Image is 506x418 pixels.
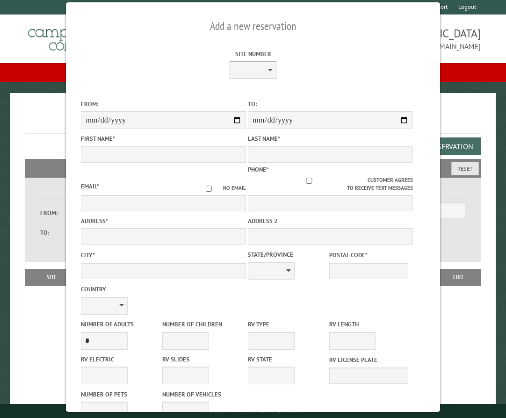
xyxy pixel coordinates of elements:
[162,355,241,364] label: RV Slides
[248,216,413,225] label: Address 2
[25,18,142,55] img: Campground Commander
[248,134,413,143] label: Last Name
[81,355,160,364] label: RV Electric
[81,285,246,294] label: Country
[251,178,368,184] input: Customer agrees to receive text messages
[329,355,408,364] label: RV License Plate
[451,162,479,175] button: Reset
[248,176,413,192] label: Customer agrees to receive text messages
[435,269,480,286] th: Edit
[81,134,246,143] label: First Name
[81,320,160,329] label: Number of Adults
[248,100,413,108] label: To:
[248,250,327,259] label: State/Province
[81,182,99,190] label: Email
[171,50,336,58] label: Site Number
[200,408,306,414] small: © Campground Commander LLC. All rights reserved.
[81,390,160,399] label: Number of Pets
[40,188,144,199] label: Dates
[195,186,223,192] input: No email
[248,355,327,364] label: RV State
[329,251,408,259] label: Postal Code
[40,228,66,237] label: To:
[248,166,268,173] label: Phone
[162,390,241,399] label: Number of Vehicles
[81,216,246,225] label: Address
[329,320,408,329] label: RV Length
[248,320,327,329] label: RV Type
[195,184,246,192] label: No email
[81,251,246,259] label: City
[401,137,481,155] button: Add a Reservation
[81,17,425,35] h2: Add a new reservation
[25,159,481,177] h2: Filters
[162,320,241,329] label: Number of Children
[81,100,246,108] label: From:
[40,209,66,217] label: From:
[30,269,73,286] th: Site
[25,108,481,134] h1: Reservations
